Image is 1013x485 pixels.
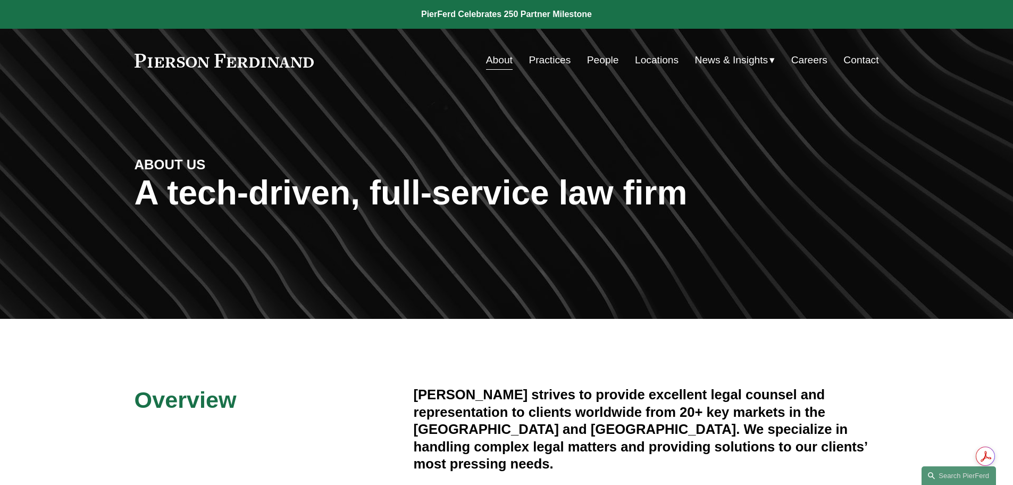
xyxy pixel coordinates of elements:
[695,50,775,70] a: folder dropdown
[414,386,879,472] h4: [PERSON_NAME] strives to provide excellent legal counsel and representation to clients worldwide ...
[695,51,768,70] span: News & Insights
[135,157,206,172] strong: ABOUT US
[635,50,679,70] a: Locations
[529,50,571,70] a: Practices
[587,50,619,70] a: People
[135,174,879,212] h1: A tech-driven, full-service law firm
[843,50,878,70] a: Contact
[486,50,513,70] a: About
[135,387,237,413] span: Overview
[922,466,996,485] a: Search this site
[791,50,827,70] a: Careers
